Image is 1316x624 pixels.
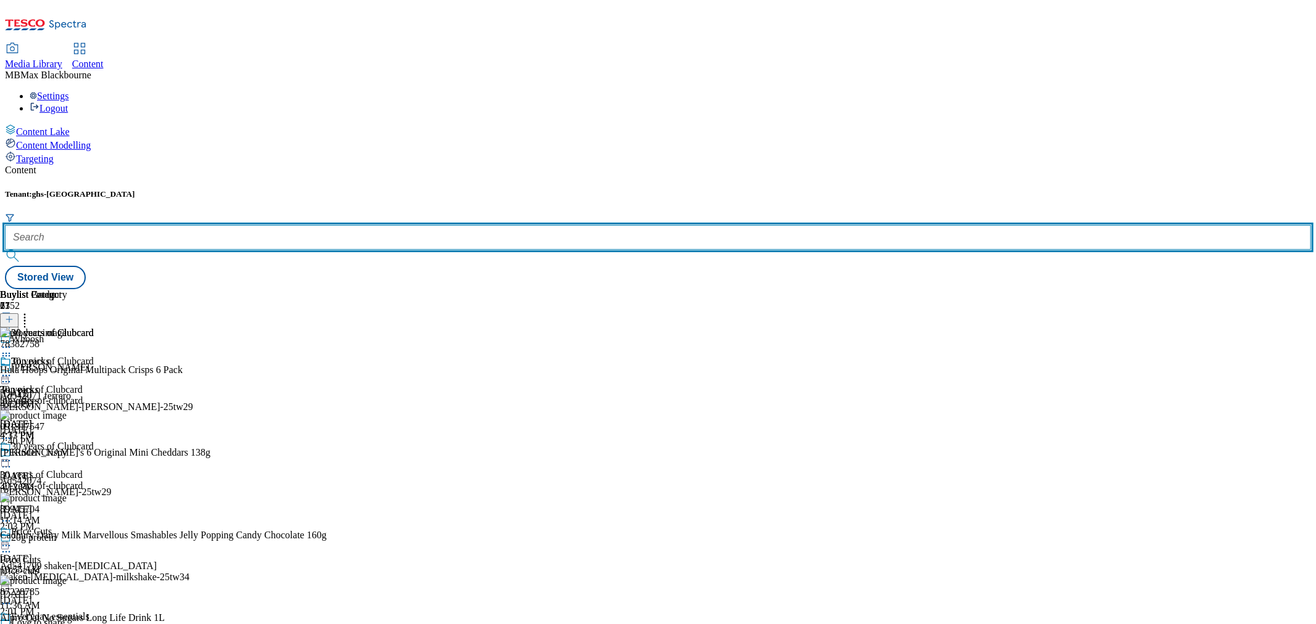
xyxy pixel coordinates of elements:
a: Media Library [5,44,62,70]
span: Content [72,59,104,69]
a: Content [72,44,104,70]
h5: Tenant: [5,189,1311,199]
div: Content [5,165,1311,176]
a: Targeting [5,151,1311,165]
a: Settings [30,91,69,101]
a: Logout [30,103,68,113]
span: Content Modelling [16,140,91,150]
a: Content Lake [5,124,1311,138]
button: Stored View [5,266,86,289]
a: Content Modelling [5,138,1311,151]
input: Search [5,225,1311,250]
span: Max Blackbourne [20,70,91,80]
span: Targeting [16,154,54,164]
svg: Search Filters [5,213,15,223]
span: Content Lake [16,126,70,137]
span: Media Library [5,59,62,69]
span: MB [5,70,20,80]
span: ghs-[GEOGRAPHIC_DATA] [32,189,135,199]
